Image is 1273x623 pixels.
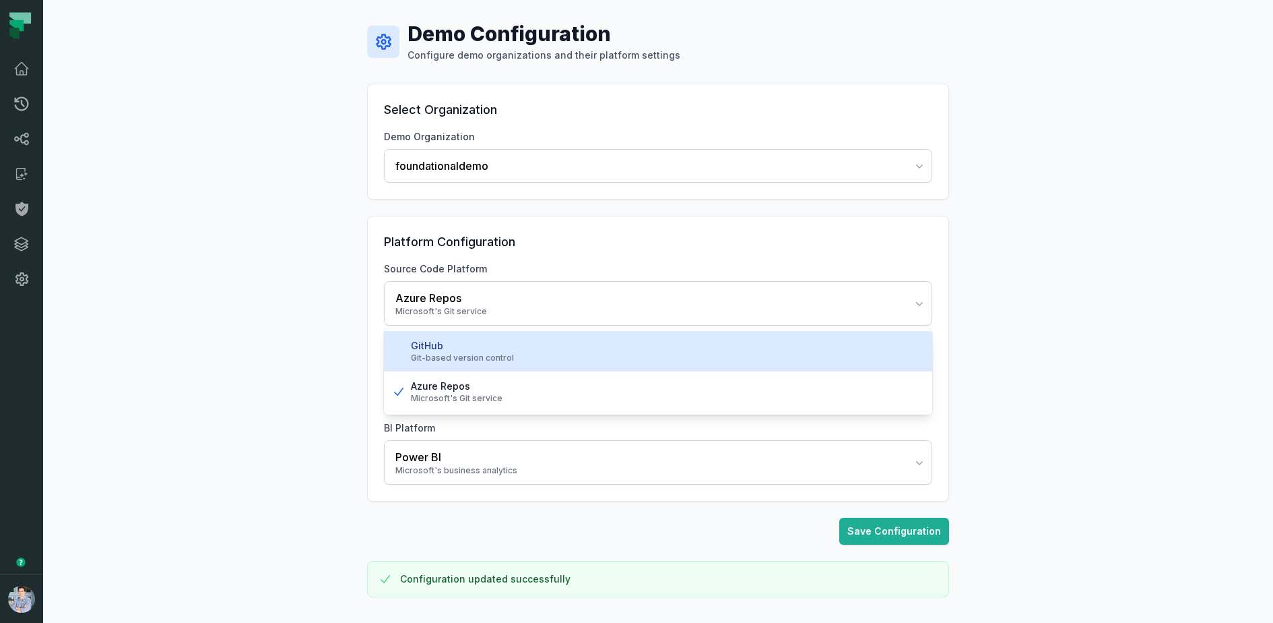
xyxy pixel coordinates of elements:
[395,290,905,306] div: Azure Repos
[411,339,921,353] div: GitHub
[384,281,932,326] button: Azure ReposMicrosoft's Git service
[395,306,905,317] div: Microsoft's Git service
[411,353,921,363] div: Git-based version control
[411,393,921,404] div: Microsoft's Git service
[384,328,932,415] div: Azure ReposMicrosoft's Git service
[15,556,27,568] div: Tooltip anchor
[8,586,35,613] img: avatar of Alon Nafta
[411,380,921,393] div: Azure Repos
